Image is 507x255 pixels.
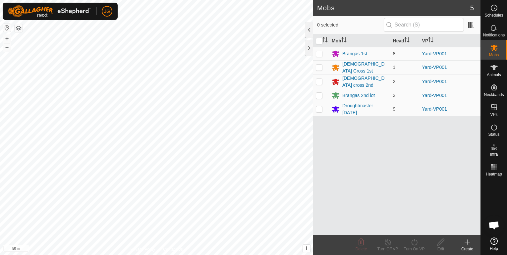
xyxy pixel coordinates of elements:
span: Delete [356,247,367,251]
a: Yard-VP001 [422,79,447,84]
span: 3 [393,93,396,98]
span: Help [490,247,498,251]
button: Reset Map [3,24,11,32]
span: Neckbands [484,93,504,97]
span: Animals [487,73,501,77]
span: JG [104,8,110,15]
input: Search (S) [384,18,464,32]
div: Edit [427,246,454,252]
div: Brangas 1st [342,50,367,57]
span: 5 [470,3,474,13]
p-sorticon: Activate to sort [428,38,433,43]
div: Create [454,246,480,252]
span: 1 [393,65,396,70]
button: i [303,245,310,252]
span: Notifications [483,33,505,37]
div: Droughtmaster [DATE] [342,102,387,116]
th: Head [390,34,420,47]
div: Turn On VP [401,246,427,252]
a: Yard-VP001 [422,93,447,98]
p-sorticon: Activate to sort [341,38,347,43]
th: Mob [329,34,390,47]
a: Help [481,235,507,253]
button: + [3,35,11,43]
div: [DEMOGRAPHIC_DATA] Cross 1st [342,61,387,75]
div: Open chat [484,215,504,235]
span: Heatmap [486,172,502,176]
span: 0 selected [317,22,384,28]
span: 8 [393,51,396,56]
div: Turn Off VP [374,246,401,252]
a: Yard-VP001 [422,65,447,70]
a: Yard-VP001 [422,106,447,112]
p-sorticon: Activate to sort [404,38,410,43]
button: Map Layers [15,24,23,32]
span: i [306,245,307,251]
span: VPs [490,113,497,117]
span: 2 [393,79,396,84]
a: Contact Us [163,246,183,252]
p-sorticon: Activate to sort [322,38,328,43]
span: Status [488,132,499,136]
button: – [3,43,11,51]
div: Brangas 2nd lot [342,92,375,99]
span: 9 [393,106,396,112]
span: Schedules [484,13,503,17]
th: VP [420,34,480,47]
img: Gallagher Logo [8,5,91,17]
span: Infra [490,152,498,156]
h2: Mobs [317,4,470,12]
div: [DEMOGRAPHIC_DATA] cross 2nd [342,75,387,89]
span: Mobs [489,53,499,57]
a: Privacy Policy [131,246,155,252]
a: Yard-VP001 [422,51,447,56]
